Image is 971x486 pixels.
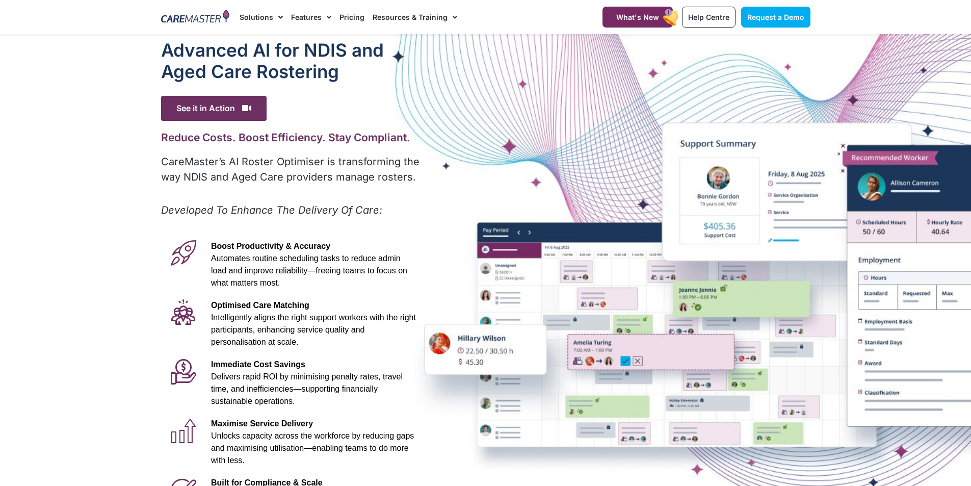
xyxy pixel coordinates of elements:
img: CareMaster Logo [161,10,230,25]
a: What's New [602,7,673,28]
span: Boost Productivity & Accuracy [211,242,330,250]
p: CareMaster’s AI Roster Optimiser is transforming the way NDIS and Aged Care providers manage rost... [161,154,422,185]
a: Request a Demo [741,7,810,28]
span: Request a Demo [747,13,804,21]
em: Developed To Enhance The Delivery Of Care: [161,204,382,216]
span: What's New [616,13,659,21]
span: Delivers rapid ROI by minimising penalty rates, travel time, and inefficiencies—supporting financ... [211,372,403,405]
a: Help Centre [682,7,736,28]
span: Unlocks capacity across the workforce by reducing gaps and maximising utilisation—enabling teams ... [211,431,414,465]
span: Maximise Service Delivery [211,419,313,428]
h1: Advanced Al for NDIS and Aged Care Rostering [161,39,422,82]
span: Optimised Care Matching [211,301,309,310]
span: Help Centre [688,13,729,21]
span: See it in Action [161,96,267,121]
span: Immediate Cost Savings [211,360,305,369]
span: Automates routine scheduling tasks to reduce admin load and improve reliability—freeing teams to ... [211,254,407,287]
span: Intelligently aligns the right support workers with the right participants, enhancing service qua... [211,313,416,346]
h2: Reduce Costs. Boost Efficiency. Stay Compliant. [161,131,422,144]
